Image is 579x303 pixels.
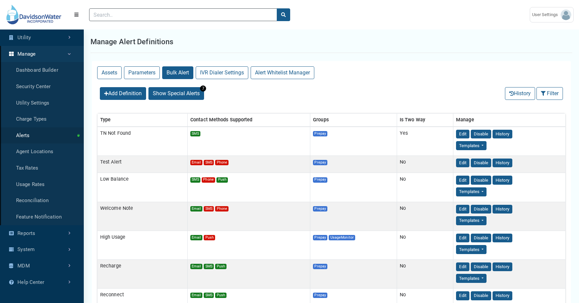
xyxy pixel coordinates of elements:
td: Test Alert [98,156,188,173]
th: Contact Methods Supported [188,114,310,127]
button: Templates [456,141,487,150]
button: Templates [456,245,487,254]
button: Edit [456,262,469,271]
span: SMS [204,160,214,165]
img: DEMO Logo [5,4,64,25]
td: No [397,259,453,288]
span: Push [215,293,227,298]
span: Push [215,264,227,269]
td: TN Not Found [98,127,188,156]
button: IVR Dialer Settings [196,66,248,79]
td: Low Balance [98,173,188,202]
span: Email [190,293,202,298]
td: No [397,173,453,202]
span: Phone [215,206,229,211]
td: High Usage [98,231,188,259]
button: Menu [69,9,84,21]
button: History [493,205,512,214]
span: Prepay [313,206,327,211]
span: SMS [204,293,214,298]
th: Groups [310,114,397,127]
button: Add Definition [100,87,146,100]
button: Edit [456,234,469,243]
button: Parameters [124,66,160,79]
button: History [493,159,512,168]
span: UsageMonitor [329,235,355,240]
span: SMS [204,206,214,211]
td: Recharge [98,259,188,288]
span: Push [216,177,228,183]
span: Prepay [313,177,327,183]
th: Manage [453,114,566,127]
button: Filter [536,87,563,100]
button: Templates [456,216,487,225]
button: search [277,8,290,21]
input: Search [89,8,277,21]
button: Edit [456,159,469,168]
span: Phone [202,177,215,183]
span: Prepay [313,160,327,165]
button: Disable [471,205,491,214]
button: Disable [471,130,491,139]
th: Type [98,114,188,127]
button: Templates [456,274,487,283]
button: History [505,87,535,100]
span: Prepay [313,264,327,269]
th: Is Two Way [397,114,453,127]
a: User Settings [530,7,574,22]
td: No [397,231,453,259]
button: Show Special Alerts 7 [148,87,204,100]
button: Edit [456,205,469,214]
button: Disable [471,234,491,243]
span: Email [190,206,202,211]
button: Disable [471,159,491,168]
td: No [397,202,453,231]
button: Disable [471,176,491,185]
td: Yes [397,127,453,156]
button: Edit [456,291,469,300]
td: Welcome Note [98,202,188,231]
button: Disable [471,291,491,300]
button: Templates [456,187,487,196]
span: Show Special Alerts [153,90,200,97]
button: Edit [456,130,469,139]
span: SMS [190,177,200,183]
span: Email [190,264,202,269]
span: Phone [215,160,229,165]
button: Edit [456,176,469,185]
span: Email [190,160,202,165]
span: SMS [190,131,200,136]
button: Disable [471,262,491,271]
button: Alert Whitelist Manager [251,66,314,79]
button: History [493,262,512,271]
span: User Settings [532,11,561,18]
button: History [493,234,512,243]
span: Push [204,235,215,240]
button: Bulk Alert [162,66,193,79]
span: Prepay [313,293,327,298]
h1: Manage Alert Definitions [90,36,173,47]
span: Email [190,235,202,240]
button: History [493,291,512,300]
button: History [493,130,512,139]
span: SMS [204,264,214,269]
span: 7 [200,85,206,92]
span: Prepay [313,235,327,240]
td: No [397,156,453,173]
button: History [493,176,512,185]
button: Assets [97,66,122,79]
span: Prepay [313,131,327,136]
